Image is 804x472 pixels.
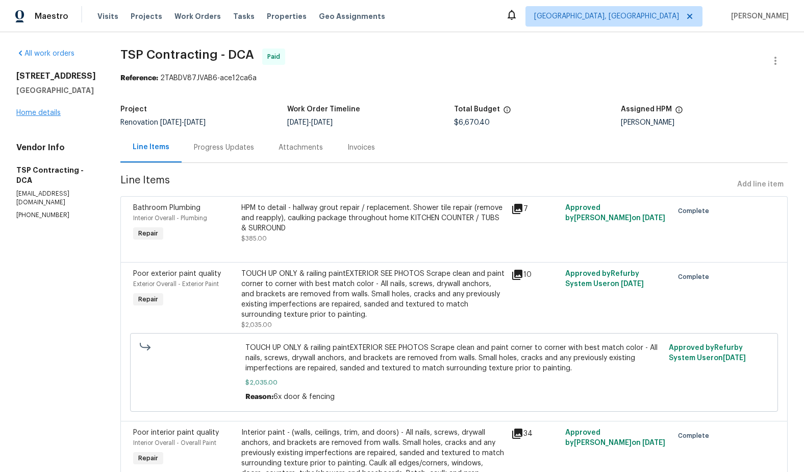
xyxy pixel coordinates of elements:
[287,119,333,126] span: -
[16,85,96,96] h5: [GEOGRAPHIC_DATA]
[16,143,96,153] h4: Vendor Info
[134,228,162,239] span: Repair
[160,119,182,126] span: [DATE]
[134,453,162,463] span: Repair
[241,203,505,233] div: HPM to detail - hallway grout repair / replacement. Shower tile repair (remove and reapply), caul...
[133,204,200,211] span: Bathroom Plumbing
[131,11,162,21] span: Projects
[678,206,713,216] span: Complete
[120,75,158,82] b: Reference:
[35,11,68,21] span: Maestro
[241,235,267,242] span: $385.00
[511,428,559,440] div: 34
[174,11,221,21] span: Work Orders
[133,429,219,436] span: Poor interior paint quality
[241,322,272,328] span: $2,035.00
[194,143,254,153] div: Progress Updates
[347,143,375,153] div: Invoices
[723,355,746,362] span: [DATE]
[511,269,559,281] div: 10
[678,272,713,282] span: Complete
[184,119,206,126] span: [DATE]
[727,11,789,21] span: [PERSON_NAME]
[120,106,147,113] h5: Project
[134,294,162,304] span: Repair
[454,119,490,126] span: $6,670.40
[621,119,788,126] div: [PERSON_NAME]
[16,165,96,185] h5: TSP Contracting - DCA
[120,175,733,194] span: Line Items
[97,11,118,21] span: Visits
[534,11,679,21] span: [GEOGRAPHIC_DATA], [GEOGRAPHIC_DATA]
[621,280,644,288] span: [DATE]
[319,11,385,21] span: Geo Assignments
[565,204,665,222] span: Approved by [PERSON_NAME] on
[120,119,206,126] span: Renovation
[503,106,511,119] span: The total cost of line items that have been proposed by Opendoor. This sum includes line items th...
[133,440,216,446] span: Interior Overall - Overall Paint
[621,106,672,113] h5: Assigned HPM
[287,119,309,126] span: [DATE]
[133,142,169,152] div: Line Items
[120,49,254,61] span: TSP Contracting - DCA
[279,143,323,153] div: Attachments
[16,109,61,116] a: Home details
[16,71,96,81] h2: [STREET_ADDRESS]
[16,50,74,57] a: All work orders
[133,215,207,221] span: Interior Overall - Plumbing
[287,106,360,113] h5: Work Order Timeline
[565,270,644,288] span: Approved by Refurby System User on
[678,431,713,441] span: Complete
[233,13,255,20] span: Tasks
[511,203,559,215] div: 7
[311,119,333,126] span: [DATE]
[267,11,307,21] span: Properties
[273,393,335,400] span: 6x door & fencing
[642,215,665,222] span: [DATE]
[245,343,662,373] span: TOUCH UP ONLY & railing paintEXTERIOR SEE PHOTOS Scrape clean and paint corner to corner with bes...
[669,344,746,362] span: Approved by Refurby System User on
[642,439,665,446] span: [DATE]
[245,377,662,388] span: $2,035.00
[133,270,221,277] span: Poor exterior paint quality
[160,119,206,126] span: -
[675,106,683,119] span: The hpm assigned to this work order.
[245,393,273,400] span: Reason:
[16,211,96,220] p: [PHONE_NUMBER]
[120,73,788,83] div: 2TABDV87JVAB6-ace12ca6a
[565,429,665,446] span: Approved by [PERSON_NAME] on
[241,269,505,320] div: TOUCH UP ONLY & railing paintEXTERIOR SEE PHOTOS Scrape clean and paint corner to corner with bes...
[267,52,284,62] span: Paid
[16,190,96,207] p: [EMAIL_ADDRESS][DOMAIN_NAME]
[133,281,219,287] span: Exterior Overall - Exterior Paint
[454,106,500,113] h5: Total Budget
